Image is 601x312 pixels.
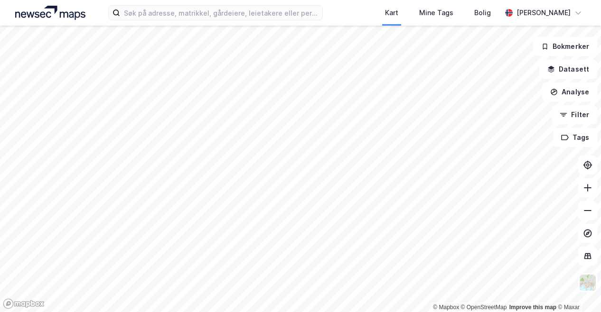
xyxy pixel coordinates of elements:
[554,266,601,312] iframe: Chat Widget
[542,83,597,101] button: Analyse
[516,7,571,18] div: [PERSON_NAME]
[120,6,322,20] input: Søk på adresse, matrikkel, gårdeiere, leietakere eller personer
[533,37,597,56] button: Bokmerker
[474,7,491,18] div: Bolig
[419,7,453,18] div: Mine Tags
[433,304,459,311] a: Mapbox
[552,105,597,124] button: Filter
[461,304,507,311] a: OpenStreetMap
[15,6,85,20] img: logo.a4113a55bc3d86da70a041830d287a7e.svg
[554,266,601,312] div: Kontrollprogram for chat
[509,304,556,311] a: Improve this map
[3,298,45,309] a: Mapbox homepage
[539,60,597,79] button: Datasett
[553,128,597,147] button: Tags
[385,7,398,18] div: Kart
